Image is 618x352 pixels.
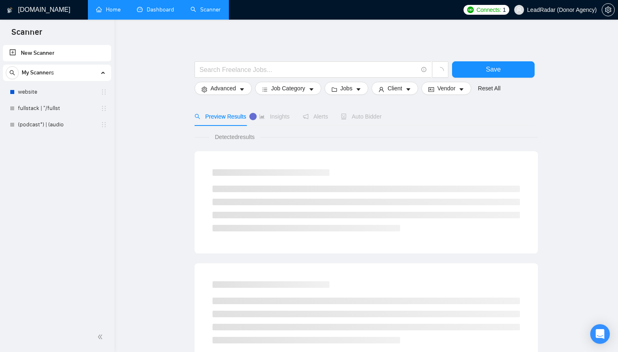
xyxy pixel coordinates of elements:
[437,67,444,74] span: loading
[271,84,305,93] span: Job Category
[477,5,501,14] span: Connects:
[341,113,381,120] span: Auto Bidder
[18,100,96,117] a: fullstack | "/fullst
[259,113,289,120] span: Insights
[602,7,614,13] span: setting
[18,117,96,133] a: (podcast*) | (audio
[602,7,615,13] a: setting
[255,82,321,95] button: barsJob Categorycaret-down
[199,65,418,75] input: Search Freelance Jobs...
[486,64,501,74] span: Save
[452,61,535,78] button: Save
[190,6,221,13] a: searchScanner
[378,86,384,92] span: user
[202,86,207,92] span: setting
[101,105,107,112] span: holder
[262,86,268,92] span: bars
[9,45,105,61] a: New Scanner
[22,65,54,81] span: My Scanners
[516,7,522,13] span: user
[101,89,107,95] span: holder
[478,84,500,93] a: Reset All
[96,6,121,13] a: homeHome
[209,132,260,141] span: Detected results
[437,84,455,93] span: Vendor
[101,121,107,128] span: holder
[421,82,471,95] button: idcardVendorcaret-down
[195,114,200,119] span: search
[18,84,96,100] a: website
[3,45,111,61] li: New Scanner
[5,26,49,43] span: Scanner
[331,86,337,92] span: folder
[602,3,615,16] button: setting
[97,333,105,341] span: double-left
[341,114,347,119] span: robot
[195,82,252,95] button: settingAdvancedcaret-down
[303,114,309,119] span: notification
[259,114,265,119] span: area-chart
[405,86,411,92] span: caret-down
[421,67,427,72] span: info-circle
[210,84,236,93] span: Advanced
[195,113,246,120] span: Preview Results
[249,113,257,120] div: Tooltip anchor
[428,86,434,92] span: idcard
[6,70,18,76] span: search
[356,86,361,92] span: caret-down
[325,82,369,95] button: folderJobscaret-down
[6,66,19,79] button: search
[372,82,418,95] button: userClientcaret-down
[340,84,353,93] span: Jobs
[303,113,328,120] span: Alerts
[7,4,13,17] img: logo
[459,86,464,92] span: caret-down
[309,86,314,92] span: caret-down
[467,7,474,13] img: upwork-logo.png
[387,84,402,93] span: Client
[137,6,174,13] a: dashboardDashboard
[590,324,610,344] div: Open Intercom Messenger
[3,65,111,133] li: My Scanners
[239,86,245,92] span: caret-down
[503,5,506,14] span: 1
